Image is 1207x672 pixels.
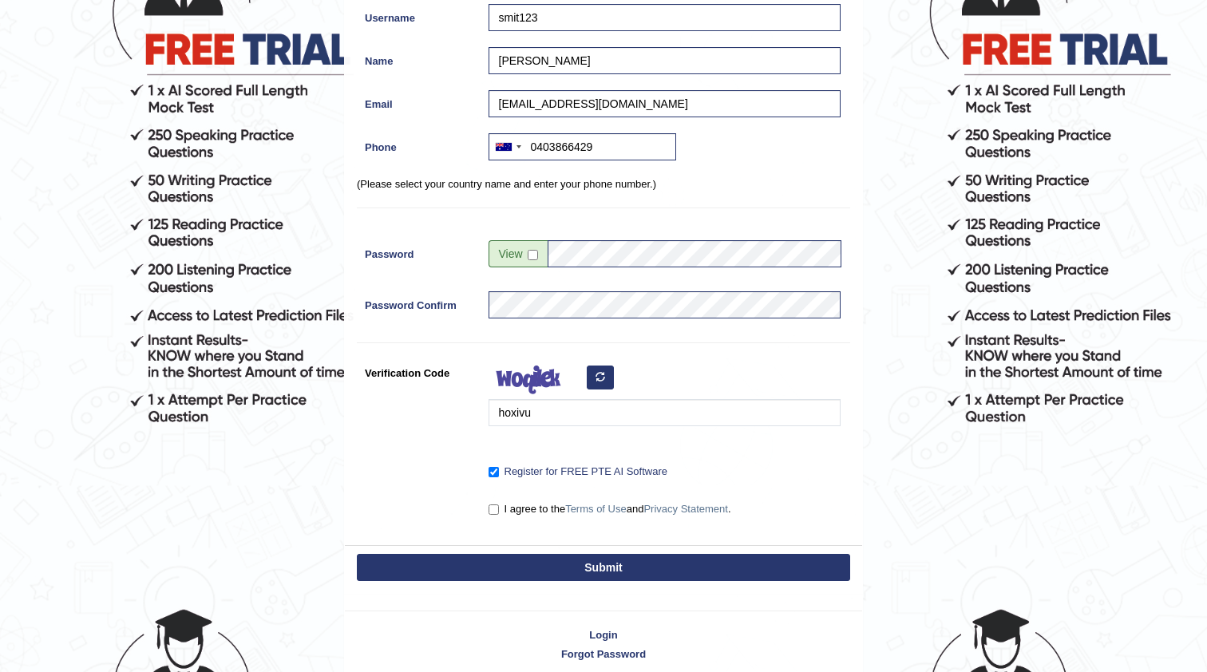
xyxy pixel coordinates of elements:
[489,504,499,515] input: I agree to theTerms of UseandPrivacy Statement.
[528,250,538,260] input: Show/Hide Password
[345,646,862,662] a: Forgot Password
[489,134,526,160] div: Australia: +61
[489,467,499,477] input: Register for FREE PTE AI Software
[565,503,627,515] a: Terms of Use
[357,240,481,262] label: Password
[489,133,676,160] input: +61 412 345 678
[643,503,728,515] a: Privacy Statement
[357,359,481,381] label: Verification Code
[357,47,481,69] label: Name
[357,4,481,26] label: Username
[357,176,850,192] p: (Please select your country name and enter your phone number.)
[357,554,850,581] button: Submit
[489,501,731,517] label: I agree to the and .
[489,464,667,480] label: Register for FREE PTE AI Software
[357,291,481,313] label: Password Confirm
[357,133,481,155] label: Phone
[357,90,481,112] label: Email
[345,627,862,642] a: Login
